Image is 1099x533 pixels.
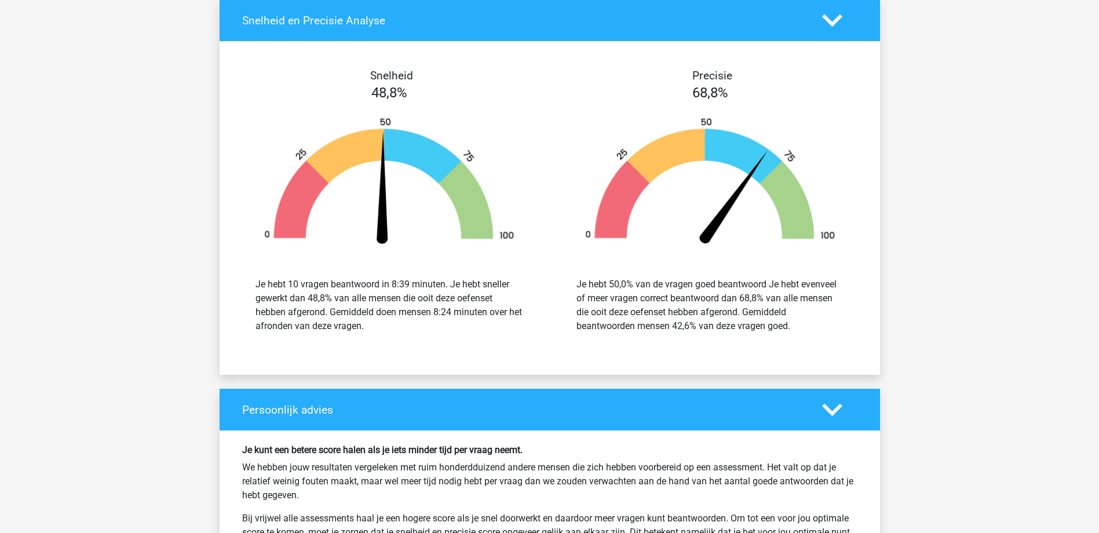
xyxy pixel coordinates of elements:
p: We hebben jouw resultaten vergeleken met ruim honderdduizend andere mensen die zich hebben voorbe... [242,461,857,502]
div: Je hebt 50,0% van de vragen goed beantwoord Je hebt evenveel of meer vragen correct beantwoord da... [576,278,844,333]
img: 49.665a6aaa5ec6.png [246,117,532,250]
h6: Je kunt een betere score halen als je iets minder tijd per vraag neemt. [242,444,857,455]
h4: Snelheid en Precisie Analyse [242,14,805,27]
h4: Snelheid [242,69,541,82]
div: Je hebt 10 vragen beantwoord in 8:39 minuten. Je hebt sneller gewerkt dan 48,8% van alle mensen d... [255,278,523,333]
span: 48,8% [371,85,407,101]
span: 68,8% [692,85,728,101]
img: 69.37547a6fd988.png [567,117,853,250]
h4: Precisie [563,69,862,82]
h4: Persoonlijk advies [242,403,805,417]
